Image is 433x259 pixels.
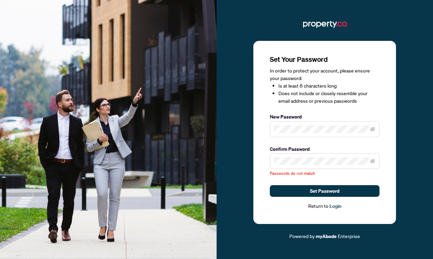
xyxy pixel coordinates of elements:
[370,127,375,132] span: eye-invisible
[270,145,380,153] label: Confirm Password
[270,185,380,197] button: Set Password
[270,67,380,105] div: In order to protect your account, please ensure your password:
[316,233,337,240] a: myAbode
[338,233,360,239] span: Enterprise
[278,90,380,105] li: Does not include or closely resemble your email address or previous passwords
[303,19,347,30] img: ma-logo
[270,55,380,64] h3: Set Your Password
[278,82,380,90] li: Is at least 8 characters long
[370,159,375,164] span: eye-invisible
[270,113,380,121] label: New Password
[329,203,341,209] a: Login
[289,233,315,239] span: Powered by
[310,185,339,196] span: Set Password
[270,171,315,176] span: Passwords do not match
[270,202,380,210] div: Return to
